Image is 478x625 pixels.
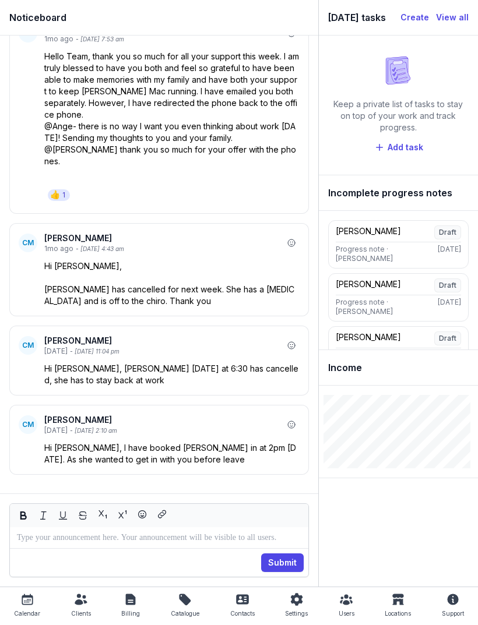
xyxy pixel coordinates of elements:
p: Hi [PERSON_NAME], I have booked [PERSON_NAME] in at 2pm [DATE]. As she wanted to get in with you ... [44,442,300,465]
a: Create [400,10,429,24]
div: 1mo ago [44,244,73,253]
div: [PERSON_NAME] [336,225,401,239]
button: Submit [261,553,304,572]
div: Progress note · [PERSON_NAME] [336,245,438,263]
div: [PERSON_NAME] [336,331,401,345]
span: Draft [434,278,461,292]
div: 1 [62,190,65,200]
p: Hi [PERSON_NAME], [PERSON_NAME] [DATE] at 6:30 has cancelled, she has to stay back at work [44,363,300,386]
p: @[PERSON_NAME] thank you so much for your offer with the phones. [44,144,300,167]
div: [PERSON_NAME] [336,278,401,292]
div: [PERSON_NAME] [44,335,283,347]
span: Draft [434,225,461,239]
div: Clients [71,606,91,620]
div: [DATE] tasks [328,9,400,26]
span: Draft [434,331,461,345]
div: - [DATE] 7:53 am [76,35,124,44]
div: [DATE] [438,245,461,263]
div: 👍 [50,189,60,201]
p: [PERSON_NAME] has cancelled for next week. She has a [MEDICAL_DATA] and is off to the chiro. Than... [44,284,300,307]
span: Add task [388,140,423,154]
p: Hi [PERSON_NAME], [44,260,300,272]
div: [PERSON_NAME] [44,414,283,426]
div: Locations [385,606,411,620]
div: Income [319,350,478,386]
a: View all [436,10,469,24]
span: CM [22,238,34,248]
div: Keep a private list of tasks to stay on top of your work and track progress. [328,98,469,133]
div: [DATE] [44,426,68,435]
span: CM [22,341,34,350]
div: - [DATE] 11:04 pm [70,347,119,356]
a: [PERSON_NAME]DraftProgress note · [PERSON_NAME][DATE] [328,273,469,322]
div: Incomplete progress notes [319,175,478,211]
div: - [DATE] 4:43 am [76,245,124,253]
a: [PERSON_NAME]DraftProgress note · [PERSON_NAME][DATE] [328,326,469,375]
span: Submit [268,556,297,570]
div: - [DATE] 2:10 am [70,426,117,435]
div: 1mo ago [44,34,73,44]
div: Settings [285,606,308,620]
p: Hello Team, thank you so much for all your support this week. I am truly blessed to have you both... [44,51,300,121]
a: [PERSON_NAME]DraftProgress note · [PERSON_NAME][DATE] [328,220,469,269]
div: Support [442,606,464,620]
div: Contacts [230,606,255,620]
div: [PERSON_NAME] [44,232,283,244]
div: [DATE] [438,298,461,316]
div: Progress note · [PERSON_NAME] [336,298,438,316]
div: Catalogue [171,606,199,620]
p: @Ange- there is no way I want you even thinking about work [DATE]! Sending my thoughts to you and... [44,121,300,144]
div: Users [339,606,354,620]
span: CM [22,420,34,429]
div: Calendar [14,606,40,620]
div: Billing [121,606,140,620]
div: [DATE] [44,347,68,356]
